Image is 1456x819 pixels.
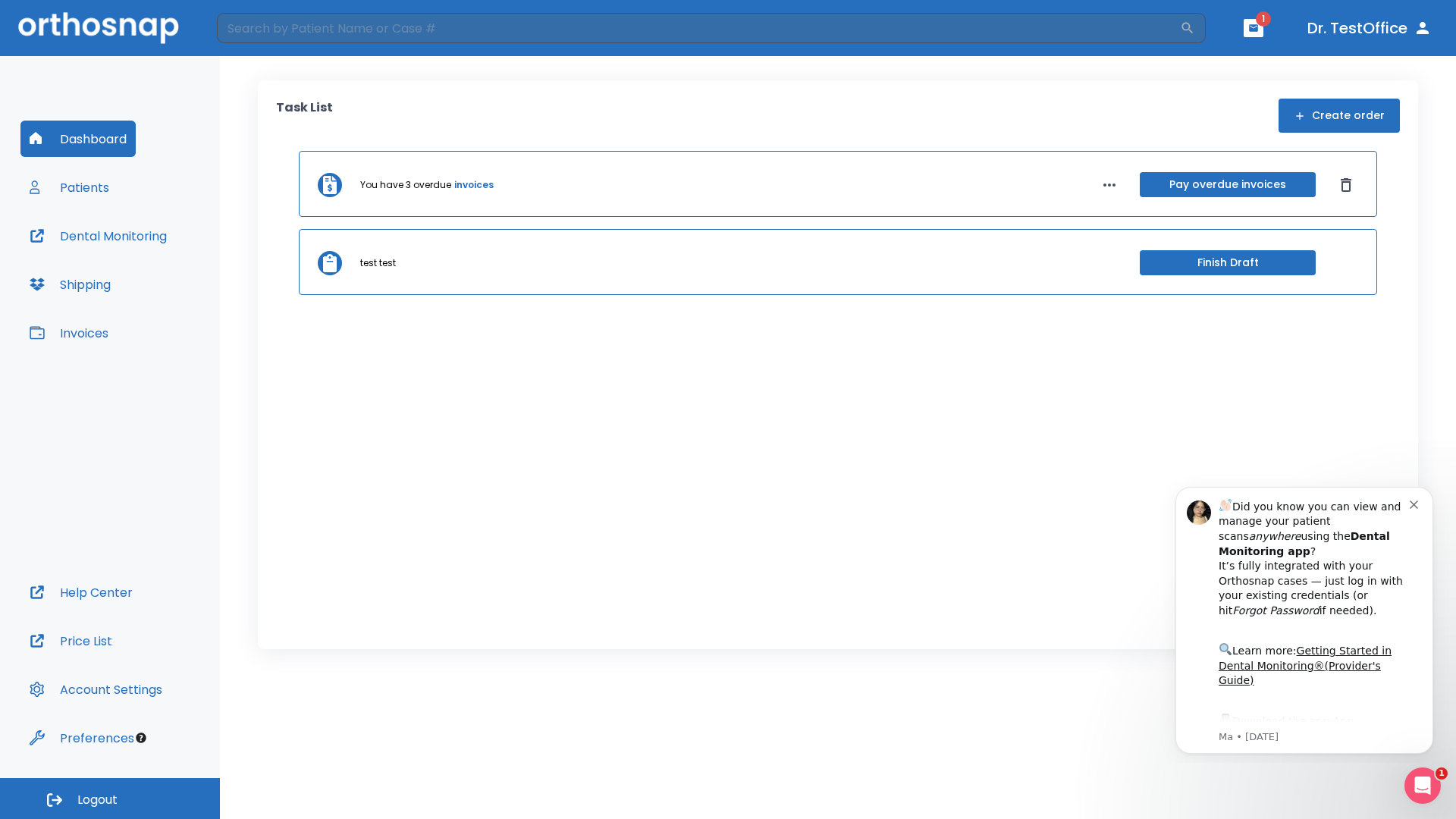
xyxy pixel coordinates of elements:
[360,256,396,270] p: test test
[20,315,118,351] button: Invoices
[454,178,494,192] a: invoices
[134,731,148,745] div: Tooltip anchor
[66,238,257,315] div: Download the app: | ​ Let us know if you need help getting started!
[1140,250,1316,275] button: Finish Draft
[20,121,136,157] button: Dashboard
[20,266,120,303] button: Shipping
[1140,172,1316,197] button: Pay overdue invoices
[1404,767,1441,804] iframe: Intercom live chat
[20,623,121,659] button: Price List
[1153,473,1456,763] iframe: Intercom notifications message
[20,218,176,254] button: Dental Monitoring
[217,13,1180,43] input: Search by Patient Name or Case #
[20,671,171,708] button: Account Settings
[1279,99,1400,133] button: Create order
[18,12,179,43] img: Orthosnap
[20,574,142,610] button: Help Center
[276,99,333,133] p: Task List
[1256,11,1271,27] span: 1
[20,720,143,756] button: Preferences
[1436,767,1448,780] span: 1
[1334,173,1358,197] button: Dismiss
[66,242,201,269] a: App Store
[1301,14,1438,42] button: Dr. TestOffice
[257,24,269,36] button: Dismiss notification
[360,178,451,192] p: You have 3 overdue
[66,257,257,271] p: Message from Ma, sent 5w ago
[20,169,118,206] button: Patients
[77,792,118,808] span: Logout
